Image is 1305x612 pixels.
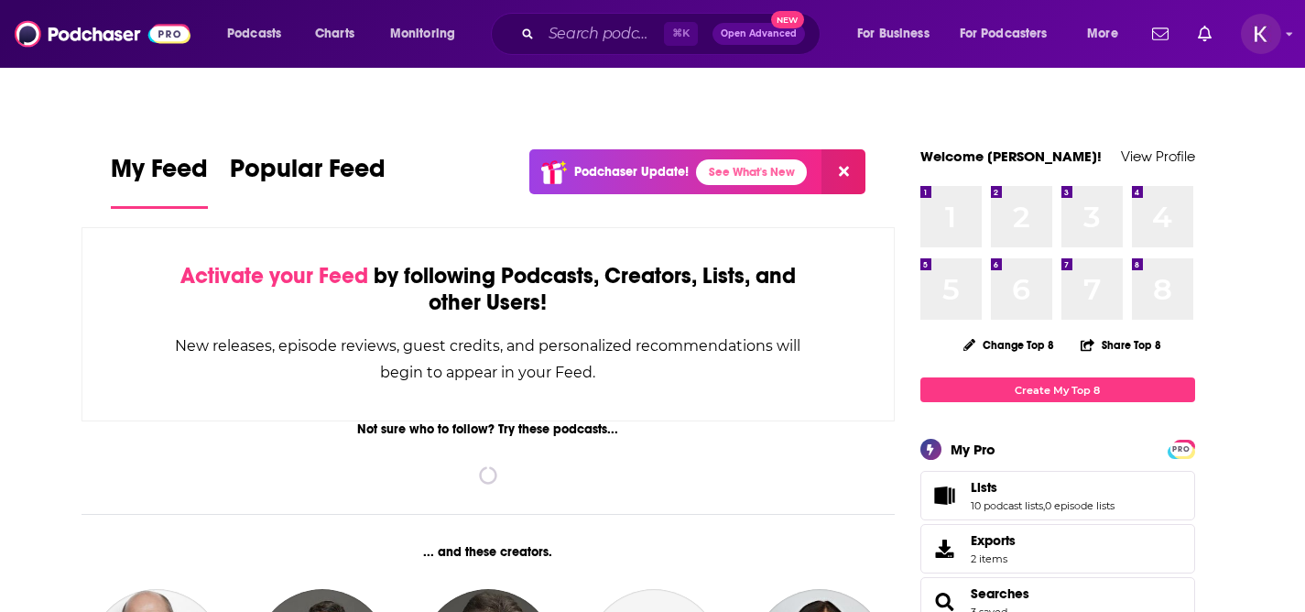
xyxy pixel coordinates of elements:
span: 2 items [971,552,1016,565]
a: Lists [927,483,963,508]
span: For Business [857,21,930,47]
span: Logged in as kwignall [1241,14,1281,54]
a: Welcome [PERSON_NAME]! [920,148,1102,165]
button: open menu [1074,19,1141,49]
span: Open Advanced [721,29,797,38]
span: PRO [1170,443,1192,456]
a: Exports [920,524,1195,574]
a: Searches [971,585,1029,602]
a: Create My Top 8 [920,377,1195,402]
button: open menu [214,19,305,49]
a: 0 episode lists [1045,499,1115,512]
button: Change Top 8 [952,333,1066,356]
a: Lists [971,479,1115,496]
span: New [771,11,804,28]
span: Lists [971,479,997,496]
a: View Profile [1121,148,1195,165]
span: More [1087,21,1118,47]
span: Lists [920,471,1195,520]
input: Search podcasts, credits, & more... [541,19,664,49]
div: by following Podcasts, Creators, Lists, and other Users! [174,263,803,316]
a: Show notifications dropdown [1145,18,1176,49]
img: User Profile [1241,14,1281,54]
span: My Feed [111,153,208,195]
div: Not sure who to follow? Try these podcasts... [82,421,896,437]
img: Podchaser - Follow, Share and Rate Podcasts [15,16,190,51]
div: ... and these creators. [82,544,896,560]
button: Show profile menu [1241,14,1281,54]
div: Search podcasts, credits, & more... [508,13,838,55]
a: See What's New [696,159,807,185]
span: Exports [927,536,963,562]
a: Popular Feed [230,153,386,209]
button: open menu [377,19,479,49]
span: Popular Feed [230,153,386,195]
a: 10 podcast lists [971,499,1043,512]
span: Exports [971,532,1016,549]
span: Activate your Feed [180,262,368,290]
span: Charts [315,21,354,47]
button: Share Top 8 [1080,327,1162,363]
a: PRO [1170,442,1192,455]
span: For Podcasters [960,21,1048,47]
span: Monitoring [390,21,455,47]
span: , [1043,499,1045,512]
div: New releases, episode reviews, guest credits, and personalized recommendations will begin to appe... [174,333,803,386]
p: Podchaser Update! [574,164,689,180]
a: Charts [303,19,365,49]
a: Show notifications dropdown [1191,18,1219,49]
button: Open AdvancedNew [712,23,805,45]
a: My Feed [111,153,208,209]
span: ⌘ K [664,22,698,46]
button: open menu [844,19,952,49]
button: open menu [948,19,1074,49]
span: Podcasts [227,21,281,47]
div: My Pro [951,441,995,458]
